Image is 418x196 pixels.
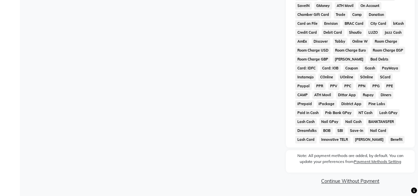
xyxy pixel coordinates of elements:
[333,56,366,63] span: [PERSON_NAME]
[328,82,340,90] span: PPV
[368,56,391,63] span: Bad Debts
[317,100,337,108] span: iPackage
[319,118,341,126] span: Nail GPay
[295,136,317,143] span: Lash Card
[295,73,316,81] span: Instamojo
[350,11,364,19] span: Comp
[366,118,396,126] span: BANKTANSFER
[368,127,388,135] span: Nail Card
[358,2,381,10] span: On Account
[366,11,386,19] span: Donation
[295,100,314,108] span: iPrepaid
[292,153,408,167] label: Note: All payment methods are added, by default. You can update your preferences from
[362,64,377,72] span: Gcash
[382,29,403,36] span: Jazz Cash
[336,91,358,99] span: Dittor App
[343,64,360,72] span: Coupon
[384,82,395,90] span: PPE
[361,91,376,99] span: Rupay
[368,20,388,27] span: City Card
[343,20,366,27] span: BRAC Card
[312,38,330,45] span: Discover
[348,127,365,135] span: Save-In
[318,73,335,81] span: COnline
[358,73,375,81] span: SOnline
[377,109,399,117] span: Lash GPay
[322,29,344,36] span: Debit Card
[320,64,341,72] span: Card: IOB
[295,20,320,27] span: Card on File
[391,20,406,27] span: bKash
[322,20,340,27] span: Envision
[314,82,325,90] span: PPR
[295,38,309,45] span: AmEx
[319,136,350,143] span: Innovative TELR
[295,29,319,36] span: Credit Card
[366,29,380,36] span: LUZO
[354,159,401,165] label: Payment Methods Setting
[339,100,364,108] span: District App
[371,47,405,54] span: Room Charge EGP
[295,64,318,72] span: Card: IDFC
[335,127,345,135] span: SBI
[295,118,317,126] span: Lash Cash
[295,56,330,63] span: Room Charge GBP
[333,38,348,45] span: Tabby
[378,91,393,99] span: Diners
[323,109,354,117] span: Pnb Bank GPay
[321,127,333,135] span: BOB
[380,64,400,72] span: PayMaya
[378,73,393,81] span: SCard
[388,136,404,143] span: Benefit
[370,82,382,90] span: PPG
[357,109,375,117] span: NT Cash
[295,91,310,99] span: CAMP
[334,11,348,19] span: Trade
[343,118,364,126] span: Nail Cash
[342,82,353,90] span: PPC
[347,29,364,36] span: Shoutlo
[295,82,312,90] span: Paypal
[295,2,312,10] span: SaveIN
[295,127,319,135] span: Dreamfolks
[350,38,370,45] span: Online W
[356,82,367,90] span: PPN
[372,38,399,45] span: Room Charge
[338,73,356,81] span: UOnline
[353,136,386,143] span: [PERSON_NAME]
[287,178,413,185] a: Continue Without Payment
[366,100,387,108] span: Pine Labs
[335,2,356,10] span: ATH Movil
[295,11,331,19] span: Chamber Gift Card
[295,47,330,54] span: Room Charge USD
[314,2,332,10] span: GMoney
[295,109,321,117] span: Paid in Cash
[312,91,333,99] span: ATH Movil
[333,47,368,54] span: Room Charge Euro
